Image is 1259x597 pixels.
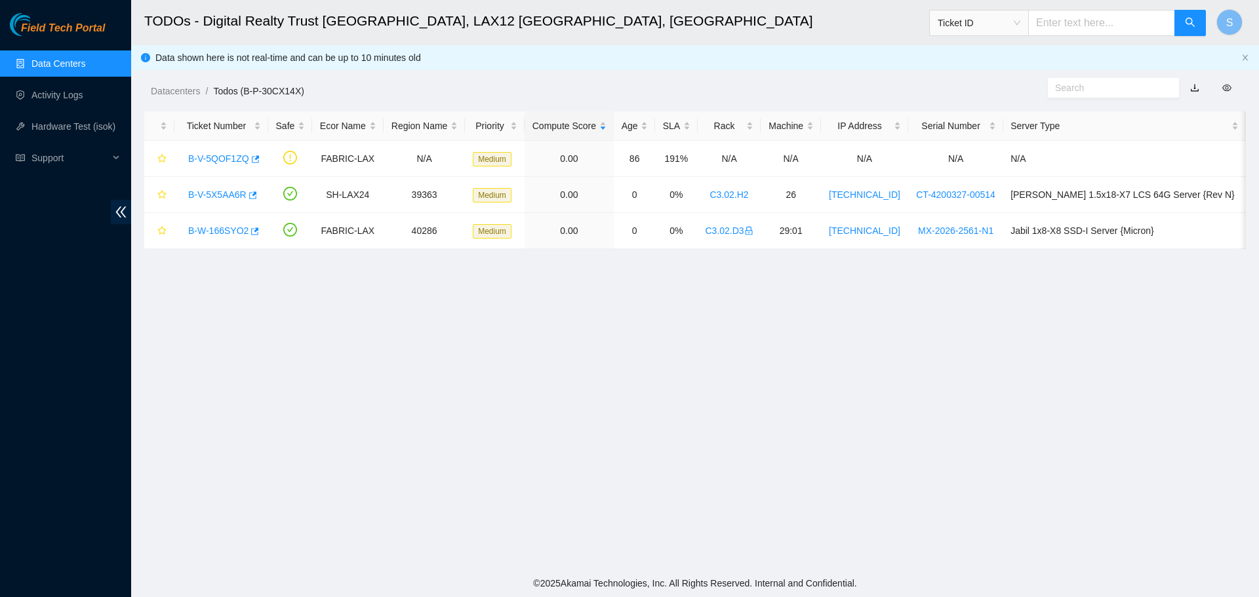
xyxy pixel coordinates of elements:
a: download [1190,83,1199,93]
a: B-W-166SYO2 [188,225,249,236]
td: 26 [761,177,820,213]
a: B-V-5X5AA6R [188,189,247,200]
span: double-left [111,200,131,224]
a: Akamai TechnologiesField Tech Portal [10,24,105,41]
button: S [1216,9,1243,35]
span: lock [744,226,753,235]
span: exclamation-circle [283,151,297,164]
span: / [205,86,208,96]
td: 29:01 [761,213,820,249]
a: Todos (B-P-30CX14X) [213,86,304,96]
a: B-V-5QOF1ZQ [188,153,249,164]
td: N/A [384,141,466,177]
button: star [151,220,167,241]
span: star [157,154,167,164]
input: Search [1055,81,1161,95]
span: Field Tech Portal [21,22,105,35]
td: FABRIC-LAX [312,141,384,177]
span: star [157,226,167,237]
td: 40286 [384,213,466,249]
button: search [1174,10,1206,36]
a: C3.02.H2 [709,189,748,200]
a: Hardware Test (isok) [31,121,115,132]
td: SH-LAX24 [312,177,384,213]
span: Ticket ID [938,13,1020,33]
td: 0.00 [525,213,614,249]
td: 0.00 [525,141,614,177]
a: Activity Logs [31,90,83,100]
span: Medium [473,188,511,202]
td: 86 [614,141,655,177]
a: MX-2026-2561-N1 [918,225,993,236]
td: 0 [614,177,655,213]
td: Jabil 1x8-X8 SSD-I Server {Micron} [1003,213,1246,249]
span: check-circle [283,187,297,201]
a: Datacenters [151,86,200,96]
button: star [151,148,167,169]
span: check-circle [283,223,297,237]
img: Akamai Technologies [10,13,66,36]
td: 39363 [384,177,466,213]
td: [PERSON_NAME] 1.5x18-X7 LCS 64G Server {Rev N} [1003,177,1246,213]
a: [TECHNICAL_ID] [829,225,900,236]
span: Support [31,145,109,171]
span: read [16,153,25,163]
span: search [1185,17,1195,29]
td: 0% [655,213,698,249]
a: [TECHNICAL_ID] [829,189,900,200]
td: N/A [698,141,761,177]
footer: © 2025 Akamai Technologies, Inc. All Rights Reserved. Internal and Confidential. [131,569,1259,597]
td: 0.00 [525,177,614,213]
td: N/A [821,141,908,177]
button: star [151,184,167,205]
a: C3.02.D3lock [705,225,753,236]
span: S [1226,14,1233,31]
button: close [1241,54,1249,62]
td: 0 [614,213,655,249]
a: Data Centers [31,58,85,69]
span: Medium [473,224,511,239]
td: N/A [1003,141,1246,177]
td: 191% [655,141,698,177]
input: Enter text here... [1028,10,1175,36]
td: FABRIC-LAX [312,213,384,249]
td: N/A [761,141,820,177]
span: Medium [473,152,511,166]
button: download [1180,77,1209,98]
span: star [157,190,167,201]
span: eye [1222,83,1231,92]
td: N/A [908,141,1003,177]
td: 0% [655,177,698,213]
a: CT-4200327-00514 [916,189,995,200]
